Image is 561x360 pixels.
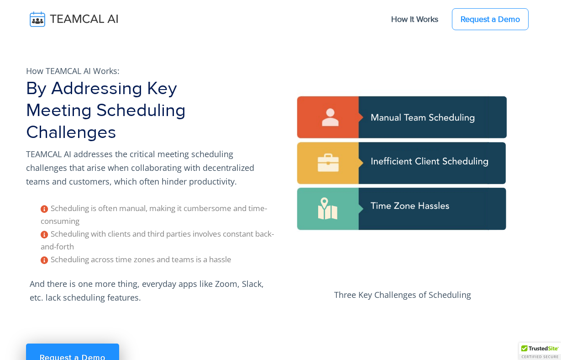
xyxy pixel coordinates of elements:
p: Three Key Challenges of Scheduling [286,288,519,302]
a: Request a Demo [452,8,529,30]
p: And there is one more thing, everyday apps like Zoom, Slack, etc. lack scheduling features. [26,273,275,308]
p: How TEAMCAL AI Works: [26,64,275,78]
img: pic [286,55,519,288]
a: How It Works [382,10,447,29]
p: TEAMCAL AI addresses the critical meeting scheduling challenges that arise when collaborating wit... [26,147,275,188]
li: Scheduling across time zones and teams is a hassle [41,253,275,266]
h1: By Addressing Key Meeting Scheduling Challenges [26,78,275,143]
li: Scheduling is often manual, making it cumbersome and time-consuming [41,202,275,228]
div: TrustedSite Certified [519,343,561,360]
li: Scheduling with clients and third parties involves constant back-and-forth [41,228,275,253]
